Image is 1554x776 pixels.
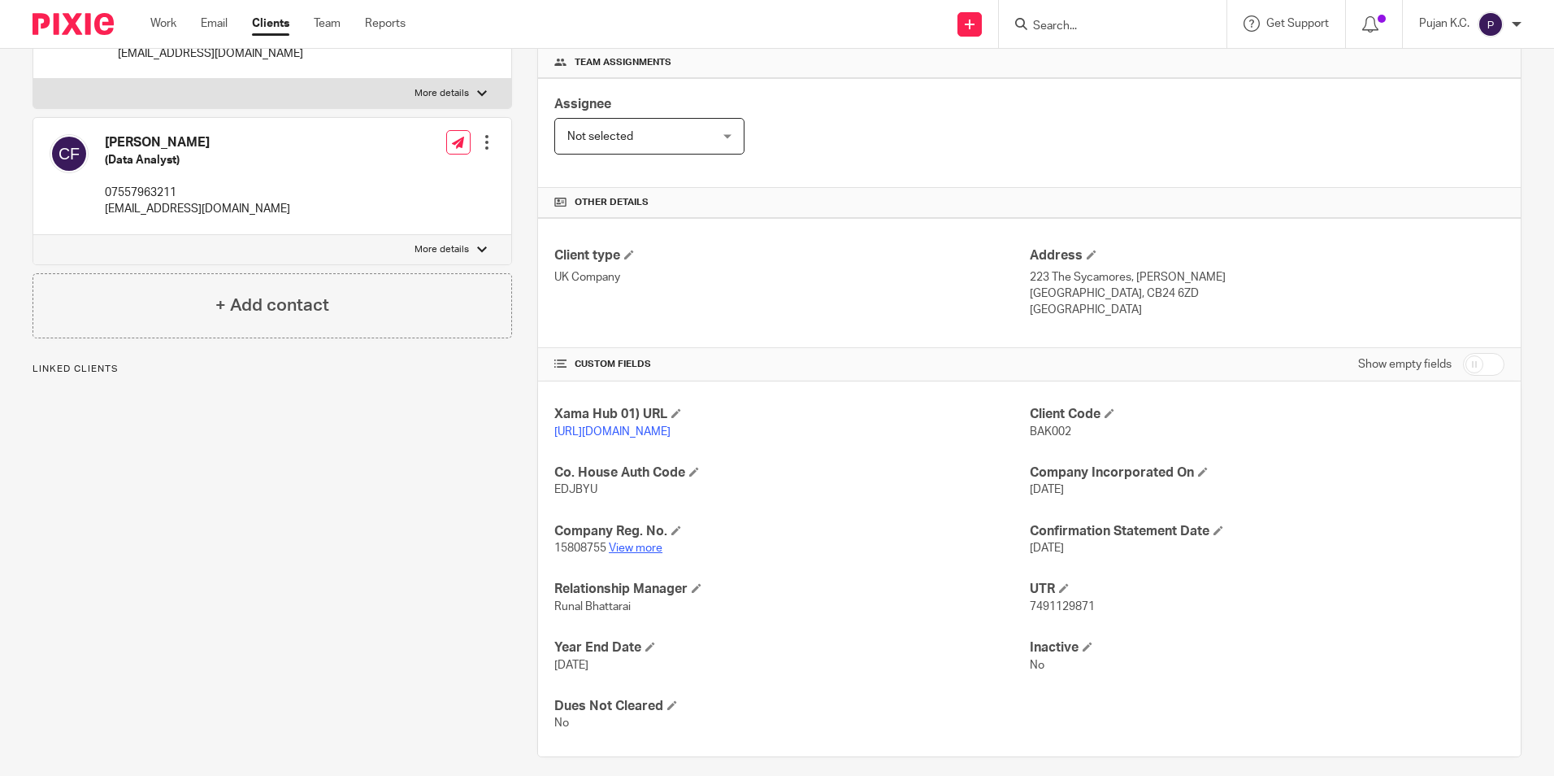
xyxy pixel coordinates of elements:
[105,185,290,201] p: 07557963211
[1030,484,1064,495] span: [DATE]
[1030,286,1504,302] p: [GEOGRAPHIC_DATA], CB24 6ZD
[1419,15,1469,32] p: Pujan K.C.
[215,293,329,318] h4: + Add contact
[554,543,606,554] span: 15808755
[105,201,290,217] p: [EMAIL_ADDRESS][DOMAIN_NAME]
[554,406,1029,423] h4: Xama Hub 01) URL
[1030,523,1504,540] h4: Confirmation Statement Date
[1030,639,1504,656] h4: Inactive
[105,152,290,168] h5: (Data Analyst)
[415,243,469,256] p: More details
[1030,581,1504,598] h4: UTR
[554,581,1029,598] h4: Relationship Manager
[415,87,469,100] p: More details
[1030,247,1504,264] h4: Address
[554,660,588,671] span: [DATE]
[33,363,512,376] p: Linked clients
[105,134,290,151] h4: [PERSON_NAME]
[1031,20,1178,34] input: Search
[554,98,611,111] span: Assignee
[1030,426,1071,438] span: BAK002
[554,426,671,438] a: [URL][DOMAIN_NAME]
[1030,543,1064,554] span: [DATE]
[1030,269,1504,286] p: 223 The Sycamores, [PERSON_NAME]
[554,523,1029,540] h4: Company Reg. No.
[365,15,406,32] a: Reports
[1030,302,1504,318] p: [GEOGRAPHIC_DATA]
[554,601,631,613] span: Runal Bhattarai
[1030,601,1095,613] span: 7491129871
[33,13,114,35] img: Pixie
[554,639,1029,656] h4: Year End Date
[554,464,1029,482] h4: Co. House Auth Code
[1030,464,1504,482] h4: Company Incorporated On
[252,15,289,32] a: Clients
[118,46,315,62] p: [EMAIL_ADDRESS][DOMAIN_NAME]
[554,484,597,495] span: EDJBYU
[1030,660,1044,671] span: No
[1478,11,1504,37] img: svg%3E
[150,15,176,32] a: Work
[1358,356,1452,373] label: Show empty fields
[609,543,662,554] a: View more
[575,56,671,69] span: Team assignments
[554,358,1029,371] h4: CUSTOM FIELDS
[554,717,569,729] span: No
[554,269,1029,286] p: UK Company
[201,15,228,32] a: Email
[314,15,341,32] a: Team
[567,131,633,142] span: Not selected
[1266,18,1329,29] span: Get Support
[575,196,649,209] span: Other details
[50,134,89,173] img: svg%3E
[1030,406,1504,423] h4: Client Code
[554,698,1029,715] h4: Dues Not Cleared
[554,247,1029,264] h4: Client type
